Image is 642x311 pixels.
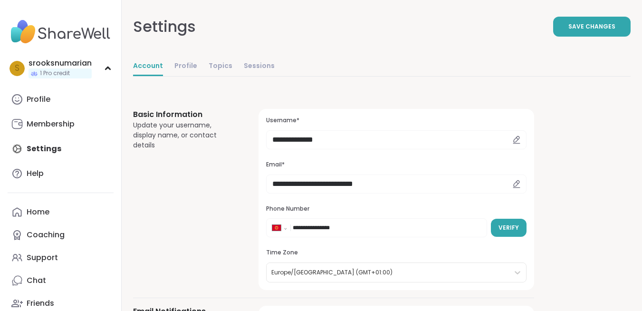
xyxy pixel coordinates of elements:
div: Update your username, display name, or contact details [133,120,236,150]
a: Sessions [244,57,275,76]
h3: Phone Number [266,205,527,213]
a: Topics [209,57,232,76]
span: s [15,62,19,75]
a: Account [133,57,163,76]
a: Chat [8,269,114,292]
a: Coaching [8,224,114,246]
button: Save Changes [553,17,631,37]
div: Profile [27,94,50,105]
div: Friends [27,298,54,309]
a: Home [8,201,114,224]
a: Profile [174,57,197,76]
span: Verify [498,224,519,232]
span: 1 Pro credit [40,69,70,78]
span: Save Changes [568,22,615,31]
div: Coaching [27,230,65,240]
div: srooksnumarian [29,58,92,68]
button: Verify [491,219,527,237]
div: Settings [133,15,196,38]
div: Support [27,253,58,263]
a: Profile [8,88,114,111]
div: Membership [27,119,75,129]
div: Home [27,207,49,217]
a: Help [8,162,114,185]
h3: Username* [266,117,527,125]
a: Membership [8,113,114,136]
div: Chat [27,275,46,286]
a: Support [8,246,114,269]
h3: Email* [266,161,527,169]
img: ShareWell Nav Logo [8,15,114,49]
h3: Time Zone [266,249,527,257]
div: Help [27,168,44,179]
h3: Basic Information [133,109,236,120]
